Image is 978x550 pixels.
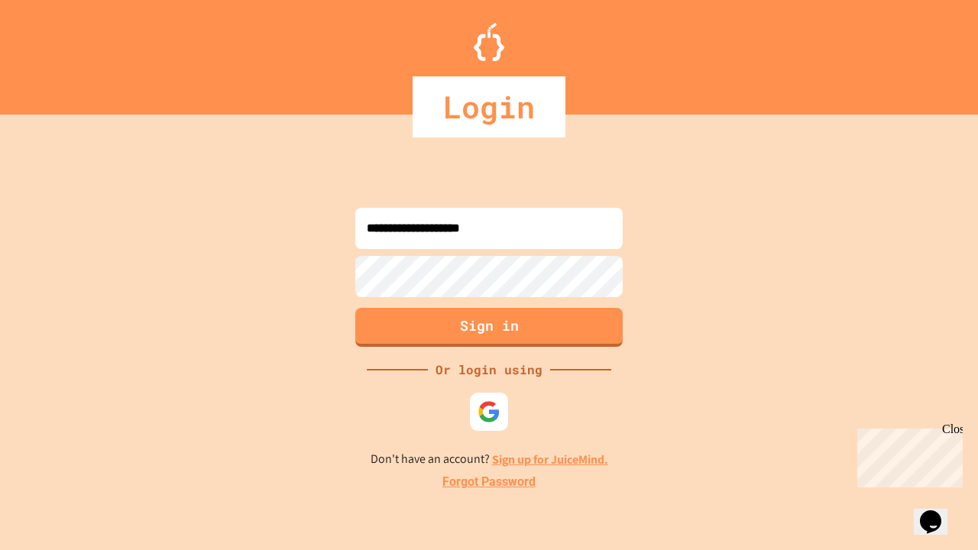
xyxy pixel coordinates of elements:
iframe: chat widget [914,489,963,535]
img: Logo.svg [474,23,504,61]
p: Don't have an account? [371,450,608,469]
img: google-icon.svg [478,400,500,423]
iframe: chat widget [851,422,963,487]
div: Chat with us now!Close [6,6,105,97]
div: Login [413,76,565,137]
a: Sign up for JuiceMind. [492,451,608,467]
a: Forgot Password [442,473,536,491]
button: Sign in [355,308,623,347]
div: Or login using [428,361,550,379]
